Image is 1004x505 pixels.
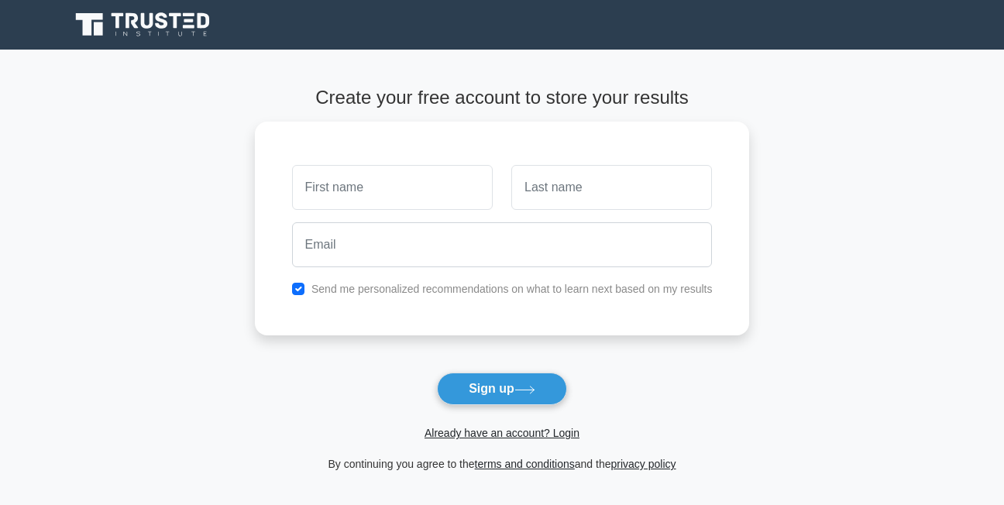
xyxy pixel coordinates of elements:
[246,455,759,473] div: By continuing you agree to the and the
[292,222,713,267] input: Email
[311,283,713,295] label: Send me personalized recommendations on what to learn next based on my results
[475,458,575,470] a: terms and conditions
[511,165,712,210] input: Last name
[425,427,579,439] a: Already have an account? Login
[255,87,750,109] h4: Create your free account to store your results
[611,458,676,470] a: privacy policy
[437,373,567,405] button: Sign up
[292,165,493,210] input: First name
